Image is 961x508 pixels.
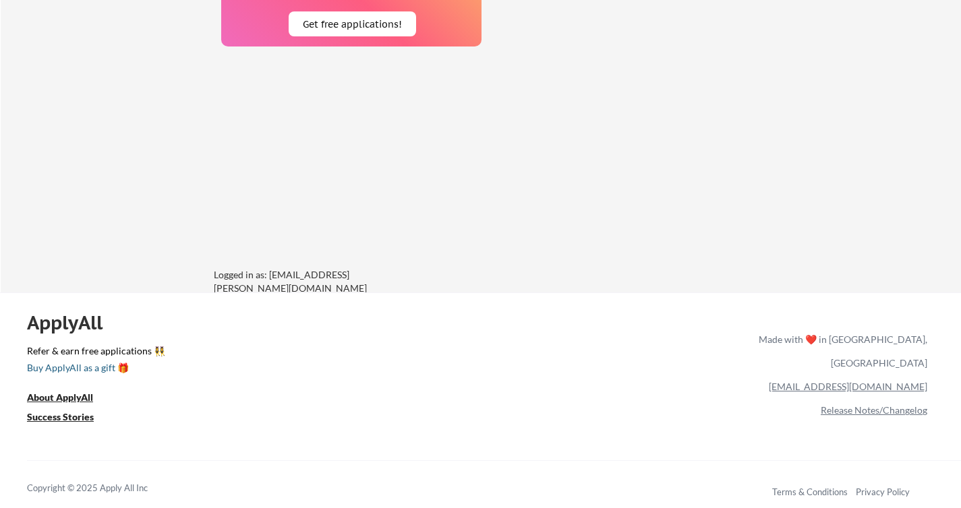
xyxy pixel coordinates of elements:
u: Success Stories [27,411,94,422]
div: Buy ApplyAll as a gift 🎁 [27,363,162,373]
a: [EMAIL_ADDRESS][DOMAIN_NAME] [769,381,927,392]
a: Buy ApplyAll as a gift 🎁 [27,360,162,377]
a: Terms & Conditions [772,486,848,497]
div: Made with ❤️ in [GEOGRAPHIC_DATA], [GEOGRAPHIC_DATA] [753,327,927,375]
u: About ApplyAll [27,391,93,403]
div: Copyright © 2025 Apply All Inc [27,482,182,495]
button: Get free applications! [289,11,416,36]
a: Release Notes/Changelog [821,404,927,416]
a: Privacy Policy [856,486,910,497]
a: About ApplyAll [27,390,112,407]
a: Refer & earn free applications 👯‍♀️ [27,346,477,360]
a: Success Stories [27,410,112,426]
div: ApplyAll [27,311,118,334]
div: Logged in as: [EMAIL_ADDRESS][PERSON_NAME][DOMAIN_NAME] [214,268,416,294]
